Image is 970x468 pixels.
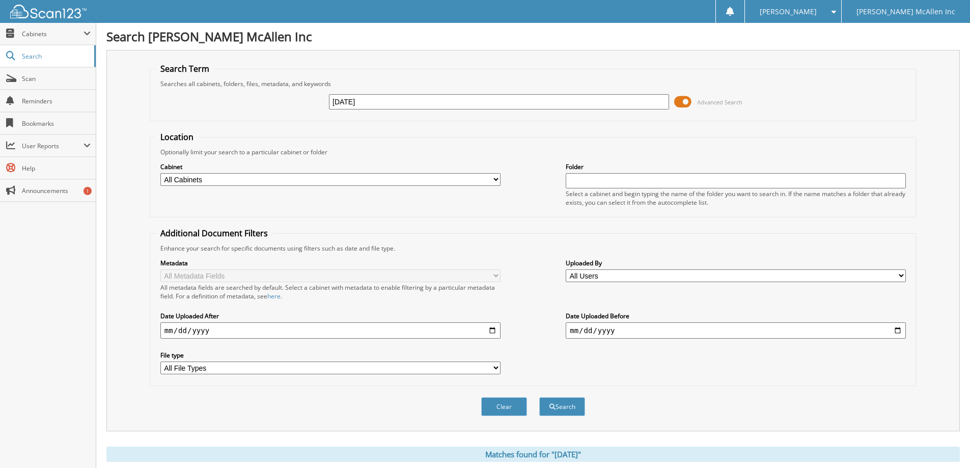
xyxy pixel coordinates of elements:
[22,164,91,173] span: Help
[155,228,273,239] legend: Additional Document Filters
[160,351,501,360] label: File type
[760,9,817,15] span: [PERSON_NAME]
[267,292,281,300] a: here
[160,312,501,320] label: Date Uploaded After
[155,131,199,143] legend: Location
[106,28,960,45] h1: Search [PERSON_NAME] McAllen Inc
[155,79,911,88] div: Searches all cabinets, folders, files, metadata, and keywords
[160,162,501,171] label: Cabinet
[155,63,214,74] legend: Search Term
[566,189,906,207] div: Select a cabinet and begin typing the name of the folder you want to search in. If the name match...
[481,397,527,416] button: Clear
[697,98,742,106] span: Advanced Search
[22,186,91,195] span: Announcements
[155,244,911,253] div: Enhance your search for specific documents using filters such as date and file type.
[22,30,84,38] span: Cabinets
[22,52,89,61] span: Search
[566,322,906,339] input: end
[84,187,92,195] div: 1
[10,5,87,18] img: scan123-logo-white.svg
[160,322,501,339] input: start
[566,312,906,320] label: Date Uploaded Before
[22,119,91,128] span: Bookmarks
[160,259,501,267] label: Metadata
[539,397,585,416] button: Search
[155,148,911,156] div: Optionally limit your search to a particular cabinet or folder
[566,259,906,267] label: Uploaded By
[22,97,91,105] span: Reminders
[856,9,955,15] span: [PERSON_NAME] McAllen Inc
[22,74,91,83] span: Scan
[22,142,84,150] span: User Reports
[566,162,906,171] label: Folder
[106,447,960,462] div: Matches found for "[DATE]"
[160,283,501,300] div: All metadata fields are searched by default. Select a cabinet with metadata to enable filtering b...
